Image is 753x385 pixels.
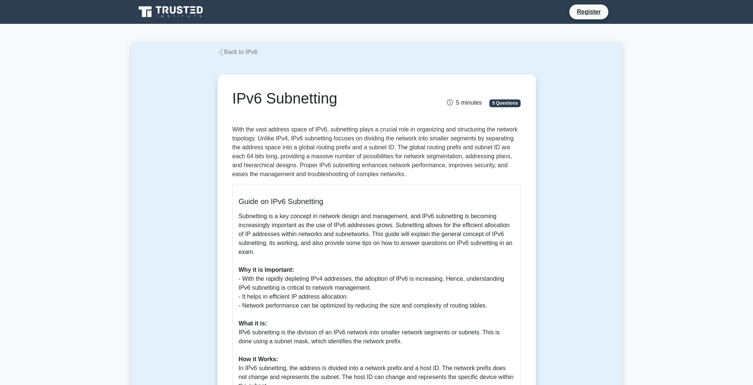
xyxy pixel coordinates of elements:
h1: IPv6 Subnetting [232,89,422,107]
b: Why it is Important: [239,267,294,273]
span: 5 minutes [447,99,482,106]
span: 5 Questions [489,99,521,107]
b: What it is: [239,320,267,327]
a: Back to IPv6 [218,49,258,55]
p: With the vast address space of IPv6, subnetting plays a crucial role in organizing and structurin... [232,125,521,179]
h5: Guide on IPv6 Subnetting [239,197,515,206]
a: Register [572,7,605,16]
b: How it Works: [239,356,278,362]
